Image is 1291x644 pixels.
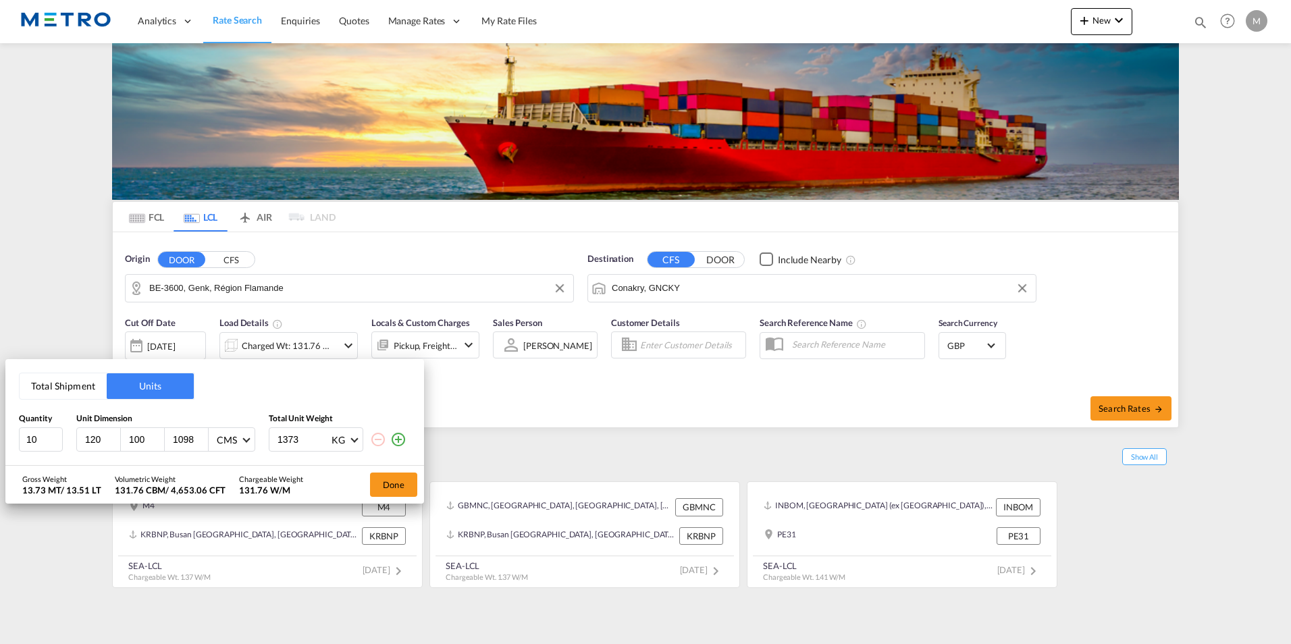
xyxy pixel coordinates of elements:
[76,413,255,425] div: Unit Dimension
[276,428,330,451] input: Enter weight
[390,431,406,448] md-icon: icon-plus-circle-outline
[20,373,107,399] button: Total Shipment
[332,434,345,446] div: KG
[22,484,101,496] div: 13.73 MT
[165,485,226,495] span: / 4,653.06 CFT
[128,433,164,446] input: W
[172,433,208,446] input: H
[19,413,63,425] div: Quantity
[22,474,101,484] div: Gross Weight
[84,433,120,446] input: L
[217,434,237,446] div: CMS
[115,484,226,496] div: 131.76 CBM
[239,474,303,484] div: Chargeable Weight
[269,413,411,425] div: Total Unit Weight
[370,473,417,497] button: Done
[61,485,101,495] span: / 13.51 LT
[370,431,386,448] md-icon: icon-minus-circle-outline
[115,474,226,484] div: Volumetric Weight
[239,484,303,496] div: 131.76 W/M
[107,373,194,399] button: Units
[19,427,63,452] input: Qty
